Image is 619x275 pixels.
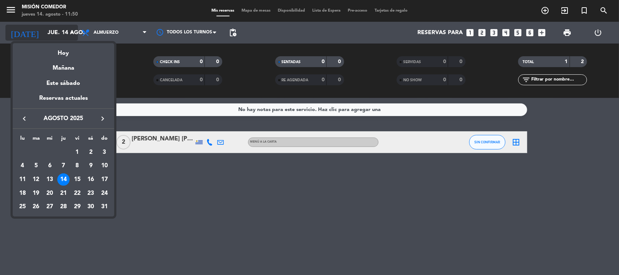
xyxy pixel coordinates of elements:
td: 9 de agosto de 2025 [84,159,98,173]
td: 26 de agosto de 2025 [29,200,43,214]
div: 7 [57,160,70,172]
div: Mañana [13,58,114,73]
div: 12 [30,173,42,186]
div: 8 [71,160,83,172]
th: sábado [84,134,98,145]
div: 26 [30,201,42,213]
div: 20 [44,187,56,200]
td: 1 de agosto de 2025 [70,145,84,159]
td: 13 de agosto de 2025 [43,173,57,186]
div: 19 [30,187,42,200]
th: jueves [57,134,70,145]
td: 16 de agosto de 2025 [84,173,98,186]
td: 28 de agosto de 2025 [57,200,70,214]
td: 31 de agosto de 2025 [98,200,111,214]
span: agosto 2025 [31,114,96,123]
td: 20 de agosto de 2025 [43,186,57,200]
div: 15 [71,173,83,186]
th: miércoles [43,134,57,145]
div: Reservas actuales [13,94,114,108]
div: 21 [57,187,70,200]
div: 29 [71,201,83,213]
td: 25 de agosto de 2025 [16,200,29,214]
div: 1 [71,146,83,159]
div: 31 [98,201,111,213]
td: 10 de agosto de 2025 [98,159,111,173]
td: 29 de agosto de 2025 [70,200,84,214]
button: keyboard_arrow_left [18,114,31,123]
td: 22 de agosto de 2025 [70,186,84,200]
td: 6 de agosto de 2025 [43,159,57,173]
div: 30 [84,201,97,213]
th: viernes [70,134,84,145]
div: 22 [71,187,83,200]
td: 21 de agosto de 2025 [57,186,70,200]
div: 23 [84,187,97,200]
button: keyboard_arrow_right [96,114,109,123]
td: 19 de agosto de 2025 [29,186,43,200]
i: keyboard_arrow_left [20,114,29,123]
td: 12 de agosto de 2025 [29,173,43,186]
div: 11 [16,173,29,186]
th: domingo [98,134,111,145]
td: 18 de agosto de 2025 [16,186,29,200]
div: 16 [84,173,97,186]
td: 5 de agosto de 2025 [29,159,43,173]
div: 14 [57,173,70,186]
td: 3 de agosto de 2025 [98,145,111,159]
th: lunes [16,134,29,145]
td: 4 de agosto de 2025 [16,159,29,173]
div: 10 [98,160,111,172]
td: 14 de agosto de 2025 [57,173,70,186]
div: Este sábado [13,73,114,94]
td: AGO. [16,145,70,159]
div: 18 [16,187,29,200]
td: 30 de agosto de 2025 [84,200,98,214]
td: 11 de agosto de 2025 [16,173,29,186]
td: 2 de agosto de 2025 [84,145,98,159]
td: 23 de agosto de 2025 [84,186,98,200]
td: 27 de agosto de 2025 [43,200,57,214]
div: 27 [44,201,56,213]
div: 9 [84,160,97,172]
div: 6 [44,160,56,172]
div: Hoy [13,43,114,58]
td: 8 de agosto de 2025 [70,159,84,173]
div: 24 [98,187,111,200]
td: 24 de agosto de 2025 [98,186,111,200]
div: 13 [44,173,56,186]
i: keyboard_arrow_right [98,114,107,123]
td: 7 de agosto de 2025 [57,159,70,173]
th: martes [29,134,43,145]
div: 5 [30,160,42,172]
div: 17 [98,173,111,186]
td: 17 de agosto de 2025 [98,173,111,186]
div: 4 [16,160,29,172]
div: 3 [98,146,111,159]
div: 25 [16,201,29,213]
div: 2 [84,146,97,159]
td: 15 de agosto de 2025 [70,173,84,186]
div: 28 [57,201,70,213]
